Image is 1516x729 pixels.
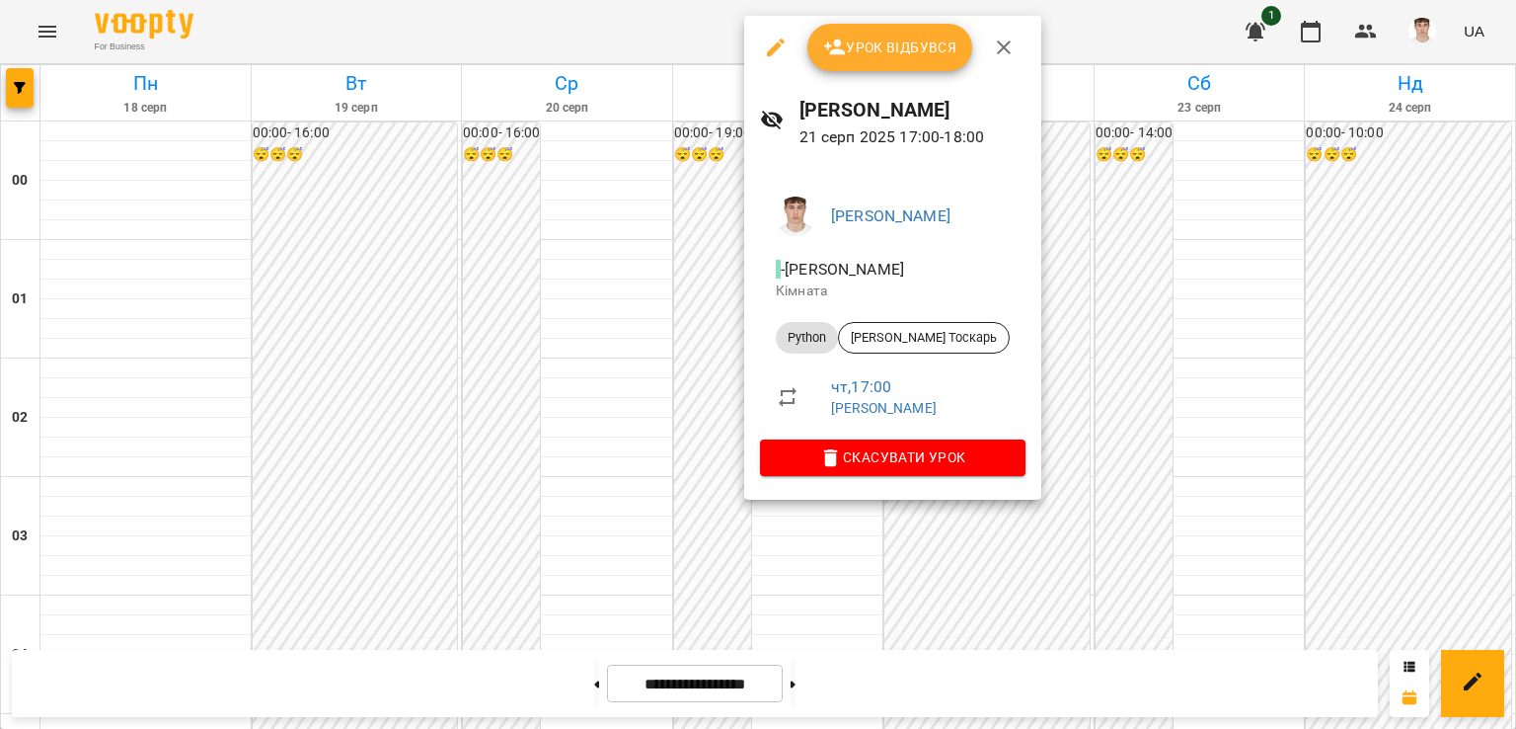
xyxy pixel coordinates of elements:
[776,282,1010,301] p: Кімната
[799,125,1025,149] p: 21 серп 2025 17:00 - 18:00
[831,377,891,396] a: чт , 17:00
[838,322,1010,354] div: [PERSON_NAME] Тоскарь
[839,329,1009,347] span: [PERSON_NAME] Тоскарь
[776,197,815,236] img: 8fe045a9c59afd95b04cf3756caf59e6.jpg
[823,36,957,59] span: Урок відбувся
[776,445,1010,469] span: Скасувати Урок
[776,260,908,279] span: - [PERSON_NAME]
[831,206,950,225] a: [PERSON_NAME]
[776,329,838,347] span: Python
[807,24,973,71] button: Урок відбувся
[831,400,937,416] a: [PERSON_NAME]
[760,440,1025,475] button: Скасувати Урок
[799,95,1025,125] h6: [PERSON_NAME]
